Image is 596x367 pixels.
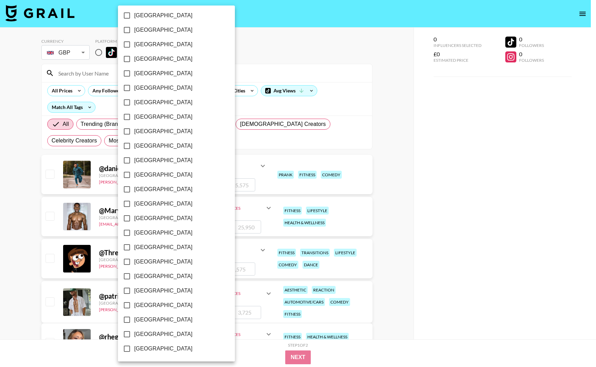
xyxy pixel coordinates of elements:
[134,40,192,49] span: [GEOGRAPHIC_DATA]
[134,272,192,280] span: [GEOGRAPHIC_DATA]
[134,11,192,20] span: [GEOGRAPHIC_DATA]
[134,214,192,222] span: [GEOGRAPHIC_DATA]
[134,156,192,165] span: [GEOGRAPHIC_DATA]
[134,113,192,121] span: [GEOGRAPHIC_DATA]
[134,200,192,208] span: [GEOGRAPHIC_DATA]
[134,287,192,295] span: [GEOGRAPHIC_DATA]
[134,301,192,309] span: [GEOGRAPHIC_DATA]
[134,185,192,194] span: [GEOGRAPHIC_DATA]
[134,243,192,251] span: [GEOGRAPHIC_DATA]
[134,127,192,136] span: [GEOGRAPHIC_DATA]
[134,229,192,237] span: [GEOGRAPHIC_DATA]
[134,316,192,324] span: [GEOGRAPHIC_DATA]
[134,26,192,34] span: [GEOGRAPHIC_DATA]
[134,345,192,353] span: [GEOGRAPHIC_DATA]
[134,142,192,150] span: [GEOGRAPHIC_DATA]
[134,69,192,78] span: [GEOGRAPHIC_DATA]
[134,98,192,107] span: [GEOGRAPHIC_DATA]
[134,258,192,266] span: [GEOGRAPHIC_DATA]
[134,171,192,179] span: [GEOGRAPHIC_DATA]
[134,330,192,338] span: [GEOGRAPHIC_DATA]
[562,333,588,359] iframe: Drift Widget Chat Controller
[134,55,192,63] span: [GEOGRAPHIC_DATA]
[134,84,192,92] span: [GEOGRAPHIC_DATA]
